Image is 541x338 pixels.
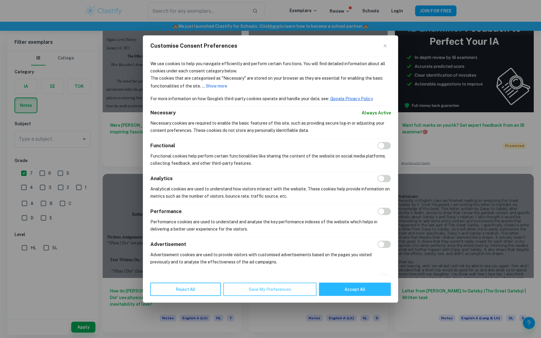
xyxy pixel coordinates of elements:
p: Analytical cookies are used to understand how visitors interact with the website. These cookies h... [150,185,391,200]
input: Enable Functional [378,142,391,149]
p: We use cookies to help you navigate efficiently and perform certain functions. You will find deta... [150,60,391,75]
p: Advertisement cookies are used to provide visitors with customised advertisements based on the pa... [150,251,391,266]
p: For more information on how Google's third-party cookies operate and handle your data, see: [150,95,391,102]
span: Always Active [362,109,391,116]
button: Accept All [319,282,391,296]
button: Functional [150,142,175,149]
button: Close [384,42,391,49]
button: Necessary [150,109,176,116]
input: Enable Advertisement [378,241,391,248]
img: Close [384,44,387,47]
button: Show more [205,82,228,90]
button: Save My Preferences [223,282,317,296]
a: Google Privacy Policy [330,96,373,101]
button: Reject All [150,282,221,296]
button: Performance [150,208,182,215]
button: Analytics [150,175,173,182]
p: Performance cookies are used to understand and analyse the key performance indexes of the website... [150,218,391,233]
p: Functional cookies help perform certain functionalities like sharing the content of the website o... [150,152,391,167]
span: Customise Consent Preferences [150,42,237,49]
button: Advertisement [150,241,186,248]
input: Enable Analytics [378,175,391,182]
p: Necessary cookies are required to enable the basic features of this site, such as providing secur... [150,120,391,134]
div: Customise Consent Preferences [143,36,398,303]
input: Enable Performance [378,208,391,215]
p: The cookies that are categorised as "Necessary" are stored on your browser as they are essential ... [150,75,391,90]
